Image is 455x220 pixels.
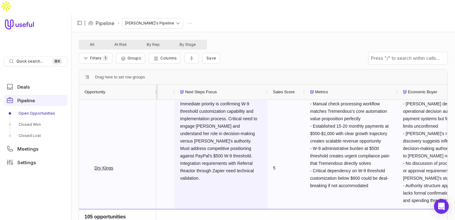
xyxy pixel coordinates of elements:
[206,56,216,60] span: Save
[17,160,36,165] span: Settings
[4,143,67,154] a: Meetings
[95,73,145,81] div: Row Groups
[17,147,38,151] span: Meetings
[185,19,195,28] button: Actions
[310,85,392,99] div: Metrics
[310,101,391,188] span: - Manual check processing workflow matches Tremendous's core automation value proposition perfect...
[273,88,295,96] span: Sales Score
[160,56,177,60] span: Columns
[16,59,43,64] span: Quick search...
[149,53,181,64] button: Columns
[273,164,275,172] span: 5
[95,73,145,81] span: Drag here to set row groups
[75,18,84,28] button: Collapse sidebar
[4,157,67,168] a: Settings
[185,88,217,96] span: Next Steps Focus
[90,56,102,60] span: Filters
[4,95,67,106] a: Pipeline
[4,120,67,130] a: Closed Won
[84,88,105,96] span: Opportunity
[103,55,108,61] span: 1
[17,85,30,89] span: Deals
[52,58,62,64] kbd: ⌘ K
[4,81,67,92] a: Deals
[94,164,113,172] a: Dry Kings
[96,20,115,27] a: Pipeline
[180,100,262,182] span: Immediate priority is confirming W-9 threshold customization capability and implementation proces...
[180,85,262,99] div: Next Steps Focus
[408,88,437,96] span: Economic Buyer
[202,53,220,64] button: Create a new saved view
[104,41,137,48] button: At Risk
[80,41,104,48] button: All
[137,41,170,48] button: By Rep
[79,53,112,64] button: Filter Pipeline
[184,53,199,64] button: Collapse all rows
[4,108,67,118] a: Open Opportunities
[368,52,448,64] input: Press "/" to search within cells...
[17,98,35,103] span: Pipeline
[315,88,328,96] span: Metrics
[4,131,67,141] a: Closed Lost
[84,20,86,27] span: |
[170,41,206,48] button: By Stage
[434,199,449,214] div: Open Intercom Messenger
[128,56,141,60] span: Groups
[4,108,67,141] div: Pipeline submenu
[116,53,145,64] button: Group Pipeline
